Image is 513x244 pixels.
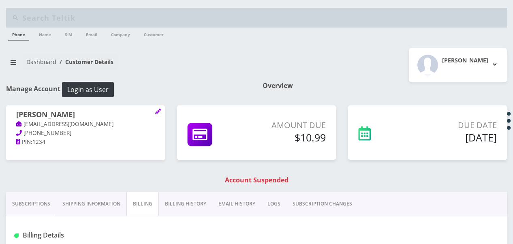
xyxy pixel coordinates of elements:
[56,192,126,216] a: Shipping Information
[22,10,505,26] input: Search Teltik
[14,233,19,238] img: Billing Details
[126,192,159,216] a: Billing
[140,28,168,40] a: Customer
[61,28,76,40] a: SIM
[107,28,134,40] a: Company
[6,192,56,216] a: Subscriptions
[32,138,45,146] span: 1234
[16,120,113,128] a: [EMAIL_ADDRESS][DOMAIN_NAME]
[14,231,168,239] h1: Billing Details
[35,28,55,40] a: Name
[16,110,155,120] h1: [PERSON_NAME]
[442,57,488,64] h2: [PERSON_NAME]
[263,82,507,90] h1: Overview
[250,119,326,131] p: Amount Due
[409,48,507,82] button: [PERSON_NAME]
[408,131,497,143] h5: [DATE]
[261,192,286,216] a: LOGS
[408,119,497,131] p: Due Date
[60,84,114,93] a: Login as User
[8,28,29,41] a: Phone
[6,82,250,97] h1: Manage Account
[212,192,261,216] a: EMAIL HISTORY
[16,138,32,146] a: PIN:
[56,58,113,66] li: Customer Details
[286,192,358,216] a: SUBSCRIPTION CHANGES
[6,54,250,77] nav: breadcrumb
[159,192,212,216] a: Billing History
[26,58,56,66] a: Dashboard
[62,82,114,97] button: Login as User
[24,129,71,137] span: [PHONE_NUMBER]
[8,176,505,184] h1: Account Suspended
[82,28,101,40] a: Email
[250,131,326,143] h5: $10.99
